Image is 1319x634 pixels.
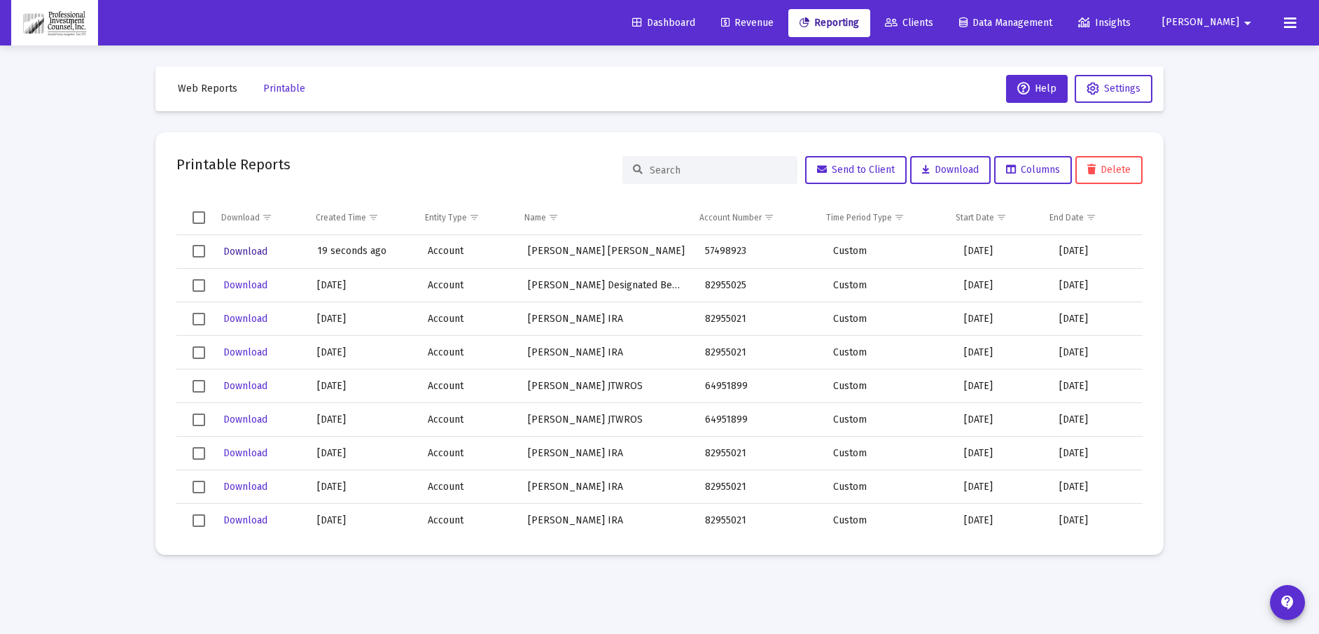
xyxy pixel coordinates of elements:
[954,403,1049,437] td: [DATE]
[222,477,269,497] button: Download
[823,437,954,470] td: Custom
[167,75,249,103] button: Web Reports
[193,481,205,493] div: Select row
[307,504,418,537] td: [DATE]
[415,201,515,234] td: Column Entity Type
[222,510,269,530] button: Download
[418,269,518,302] td: Account
[954,470,1049,504] td: [DATE]
[222,443,269,463] button: Download
[221,212,260,223] div: Download
[518,403,695,437] td: [PERSON_NAME] JTWROS
[307,235,418,269] td: 19 seconds ago
[193,245,205,258] div: Select row
[1239,9,1256,37] mat-icon: arrow_drop_down
[1075,156,1143,184] button: Delete
[1049,403,1143,437] td: [DATE]
[621,9,706,37] a: Dashboard
[823,302,954,336] td: Custom
[1049,504,1143,537] td: [DATE]
[193,380,205,393] div: Select row
[518,336,695,369] td: [PERSON_NAME] IRA
[1049,212,1084,223] div: End Date
[695,504,823,537] td: 82955021
[518,302,695,336] td: [PERSON_NAME] IRA
[262,212,272,223] span: Show filter options for column 'Download'
[695,269,823,302] td: 82955025
[1040,201,1132,234] td: Column End Date
[193,447,205,460] div: Select row
[548,212,559,223] span: Show filter options for column 'Name'
[307,302,418,336] td: [DATE]
[252,75,316,103] button: Printable
[223,447,267,459] span: Download
[954,302,1049,336] td: [DATE]
[1087,164,1131,176] span: Delete
[874,9,944,37] a: Clients
[823,269,954,302] td: Custom
[1104,83,1140,94] span: Settings
[307,269,418,302] td: [DATE]
[632,17,695,29] span: Dashboard
[800,17,859,29] span: Reporting
[996,212,1007,223] span: Show filter options for column 'Start Date'
[223,346,267,358] span: Download
[193,346,205,359] div: Select row
[1075,75,1152,103] button: Settings
[1049,269,1143,302] td: [DATE]
[518,470,695,504] td: [PERSON_NAME] IRA
[823,235,954,269] td: Custom
[1049,336,1143,369] td: [DATE]
[222,309,269,329] button: Download
[956,212,994,223] div: Start Date
[418,437,518,470] td: Account
[193,279,205,292] div: Select row
[695,235,823,269] td: 57498923
[922,164,979,176] span: Download
[823,504,954,537] td: Custom
[1049,437,1143,470] td: [DATE]
[954,437,1049,470] td: [DATE]
[805,156,907,184] button: Send to Client
[954,269,1049,302] td: [DATE]
[176,201,1143,534] div: Data grid
[307,437,418,470] td: [DATE]
[518,235,695,269] td: [PERSON_NAME] [PERSON_NAME]
[418,302,518,336] td: Account
[22,9,88,37] img: Dashboard
[1078,17,1131,29] span: Insights
[518,437,695,470] td: [PERSON_NAME] IRA
[193,414,205,426] div: Select row
[1067,9,1142,37] a: Insights
[306,201,415,234] td: Column Created Time
[425,212,467,223] div: Entity Type
[223,313,267,325] span: Download
[418,336,518,369] td: Account
[418,504,518,537] td: Account
[826,212,892,223] div: Time Period Type
[788,9,870,37] a: Reporting
[954,235,1049,269] td: [DATE]
[193,211,205,224] div: Select all
[222,275,269,295] button: Download
[518,504,695,537] td: [PERSON_NAME] IRA
[1017,83,1056,94] span: Help
[307,470,418,504] td: [DATE]
[1006,164,1060,176] span: Columns
[518,269,695,302] td: [PERSON_NAME] Designated Bene Plan
[223,246,267,258] span: Download
[994,156,1072,184] button: Columns
[1086,212,1096,223] span: Show filter options for column 'End Date'
[222,376,269,396] button: Download
[223,514,267,526] span: Download
[721,17,774,29] span: Revenue
[823,403,954,437] td: Custom
[418,403,518,437] td: Account
[223,414,267,425] span: Download
[1145,8,1273,36] button: [PERSON_NAME]
[1279,594,1296,611] mat-icon: contact_support
[418,235,518,269] td: Account
[222,409,269,430] button: Download
[954,336,1049,369] td: [DATE]
[178,83,237,94] span: Web Reports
